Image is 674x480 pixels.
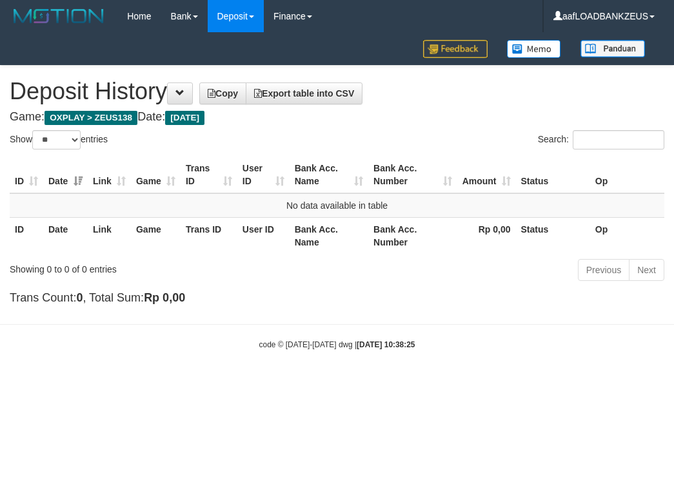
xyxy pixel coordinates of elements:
a: Next [629,259,664,281]
th: Op [590,217,664,254]
th: ID [10,217,43,254]
td: No data available in table [10,193,664,218]
th: Status [516,157,590,193]
th: Link: activate to sort column ascending [88,157,131,193]
th: Trans ID: activate to sort column ascending [181,157,237,193]
h1: Deposit History [10,79,664,104]
strong: Rp 0,00 [144,291,185,304]
th: Date [43,217,88,254]
h4: Trans Count: , Total Sum: [10,292,664,305]
div: Showing 0 to 0 of 0 entries [10,258,271,276]
th: Game [131,217,181,254]
span: [DATE] [165,111,204,125]
th: User ID: activate to sort column ascending [237,157,290,193]
select: Showentries [32,130,81,149]
label: Show entries [10,130,108,149]
th: ID: activate to sort column ascending [10,157,43,193]
strong: Rp 0,00 [479,224,511,235]
img: Button%20Memo.svg [507,40,561,58]
span: OXPLAY > ZEUS138 [45,111,137,125]
th: Trans ID [181,217,237,254]
a: Previous [578,259,629,281]
span: Copy [208,88,238,99]
th: Link [88,217,131,254]
img: panduan.png [580,40,645,57]
th: Game: activate to sort column ascending [131,157,181,193]
strong: 0 [76,291,83,304]
th: Bank Acc. Number [368,217,457,254]
label: Search: [538,130,664,149]
small: code © [DATE]-[DATE] dwg | [259,340,415,349]
th: Bank Acc. Name: activate to sort column ascending [290,157,368,193]
img: MOTION_logo.png [10,6,108,26]
th: Bank Acc. Number: activate to sort column ascending [368,157,457,193]
h4: Game: Date: [10,111,664,124]
th: Date: activate to sort column ascending [43,157,88,193]
img: Feedback.jpg [423,40,488,58]
th: Amount: activate to sort column ascending [457,157,516,193]
a: Export table into CSV [246,82,362,104]
input: Search: [573,130,664,149]
th: Op [590,157,664,193]
th: Bank Acc. Name [290,217,368,254]
strong: [DATE] 10:38:25 [357,340,415,349]
span: Export table into CSV [254,88,354,99]
th: Status [516,217,590,254]
a: Copy [199,82,246,104]
th: User ID [237,217,290,254]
